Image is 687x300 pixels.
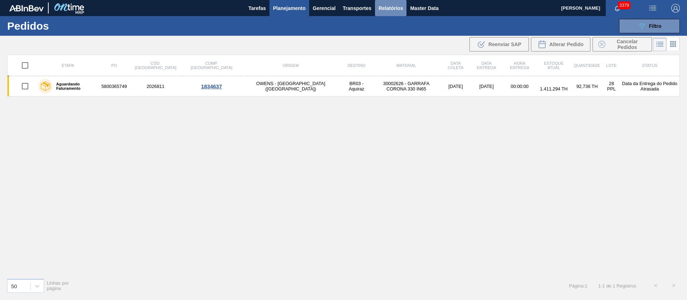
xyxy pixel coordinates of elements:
h1: Pedidos [7,22,114,30]
span: Origem [283,63,299,68]
img: userActions [648,4,657,13]
img: TNhmsLtSVTkK8tSr43FrP2fwEKptu5GPRR3wAAAABJRU5ErkJggg== [9,5,44,11]
span: Data coleta [448,61,463,70]
span: PO [111,63,117,68]
span: Estoque atual [544,61,564,70]
td: OWENS - [GEOGRAPHIC_DATA] ([GEOGRAPHIC_DATA]) [240,76,342,97]
span: Data entrega [477,61,496,70]
span: Hora Entrega [510,61,529,70]
td: [DATE] [441,76,470,97]
div: Visão em Cards [667,38,680,51]
div: Reenviar SAP [469,37,529,51]
button: Notificações [606,3,629,13]
td: 30002626 - GARRAFA CORONA 330 IN65 [371,76,441,97]
label: Aguardando Faturamento [53,82,98,90]
span: Gerencial [313,4,336,13]
span: Reenviar SAP [488,41,521,47]
span: Alterar Pedido [549,41,584,47]
span: Página : 1 [569,283,587,289]
td: BR03 - Aquiraz [341,76,371,97]
span: Destino [347,63,365,68]
span: Material [396,63,416,68]
span: Planejamento [273,4,306,13]
img: Logout [671,4,680,13]
td: 92,736 TH [571,76,603,97]
div: Cancelar Pedidos em Massa [593,37,652,51]
td: Data da Entrega do Pedido Atrasada [620,76,679,97]
span: Comp. [GEOGRAPHIC_DATA] [191,61,232,70]
span: Linhas por página [47,280,69,291]
div: Visão em Lista [653,38,667,51]
span: Tarefas [248,4,266,13]
a: Aguardando Faturamento58003657492026811OWENS - [GEOGRAPHIC_DATA] ([GEOGRAPHIC_DATA])BR03 - Aquira... [8,76,680,97]
span: Transportes [343,4,371,13]
span: Cancelar Pedidos [608,39,646,50]
div: 1834637 [184,83,239,89]
td: [DATE] [470,76,503,97]
button: Cancelar Pedidos [593,37,652,51]
span: Lote [606,63,617,68]
span: Filtro [649,23,662,29]
span: 3379 [618,1,630,9]
span: Master Data [410,4,438,13]
button: > [665,277,683,295]
span: Cód. [GEOGRAPHIC_DATA] [135,61,176,70]
td: 5800365749 [101,76,128,97]
span: Etapa [62,63,74,68]
span: Status [642,63,657,68]
td: 00:00:00 [503,76,536,97]
span: Quantidade [574,63,600,68]
span: 1.411,294 TH [540,86,567,92]
button: < [647,277,665,295]
span: Relatórios [379,4,403,13]
button: Filtro [619,19,680,33]
div: 50 [11,283,17,289]
td: 2026811 [128,76,183,97]
span: 1 - 1 de 1 Registros [598,283,636,289]
div: Alterar Pedido [531,37,590,51]
td: 28 PPL [603,76,620,97]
